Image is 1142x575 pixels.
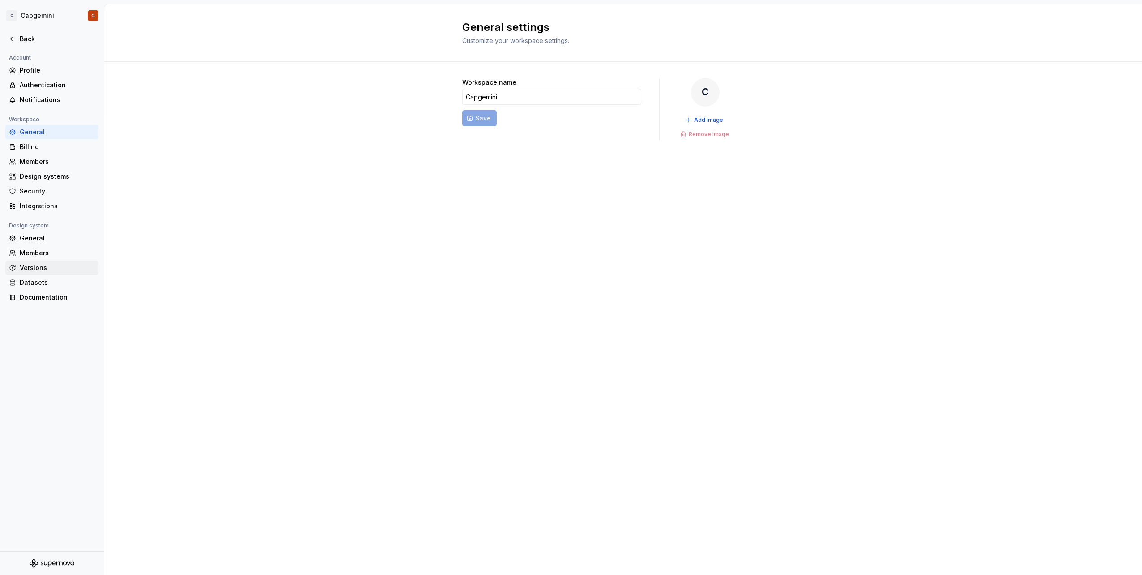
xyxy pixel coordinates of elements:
div: Design system [5,220,52,231]
a: Integrations [5,199,98,213]
a: Design systems [5,169,98,184]
span: Customize your workspace settings. [462,37,569,44]
button: CCapgeminiG [2,6,102,26]
div: Documentation [20,293,95,302]
a: Notifications [5,93,98,107]
div: Authentication [20,81,95,90]
div: General [20,234,95,243]
div: Capgemini [21,11,54,20]
button: Add image [683,114,727,126]
div: C [691,78,720,107]
a: Members [5,154,98,169]
a: Authentication [5,78,98,92]
div: Notifications [20,95,95,104]
div: Members [20,249,95,257]
h2: General settings [462,20,774,34]
div: Members [20,157,95,166]
a: Security [5,184,98,198]
a: Members [5,246,98,260]
a: Datasets [5,275,98,290]
a: Billing [5,140,98,154]
a: General [5,125,98,139]
div: C [6,10,17,21]
span: Add image [694,116,723,124]
div: Billing [20,142,95,151]
div: Back [20,34,95,43]
a: Profile [5,63,98,77]
div: General [20,128,95,137]
a: Documentation [5,290,98,305]
div: G [91,12,95,19]
div: Workspace [5,114,43,125]
div: Design systems [20,172,95,181]
div: Versions [20,263,95,272]
a: Back [5,32,98,46]
div: Datasets [20,278,95,287]
div: Profile [20,66,95,75]
div: Account [5,52,34,63]
svg: Supernova Logo [30,559,74,568]
a: Versions [5,261,98,275]
div: Integrations [20,202,95,210]
div: Security [20,187,95,196]
label: Workspace name [462,78,516,87]
a: General [5,231,98,245]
